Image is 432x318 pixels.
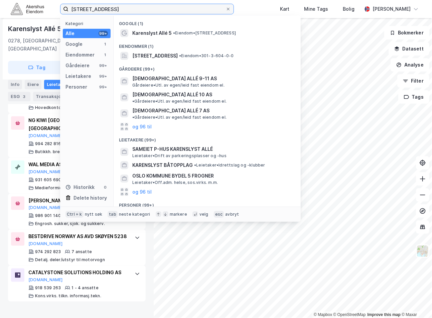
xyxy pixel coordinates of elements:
div: Kategori [65,21,111,26]
div: Historikk [65,183,95,191]
div: 986 901 140 [35,213,61,218]
div: 3 [21,93,28,100]
div: 0278, [GEOGRAPHIC_DATA], [GEOGRAPHIC_DATA] [8,37,95,53]
button: Tag [8,61,65,74]
div: Kons.virks. tilkn. informasj.tekn. [35,293,101,299]
div: Eiendommer [65,51,95,59]
div: Google [65,40,83,48]
span: Leietaker • Off.adm. helse, sos.virks. m.m. [132,180,218,185]
div: Personer (99+) [114,197,301,209]
div: 99+ [99,74,108,79]
span: [DEMOGRAPHIC_DATA] ALLÉ 9-11 AS [132,75,293,83]
span: Eiendom • 301-3-604-0-0 [179,53,234,59]
div: 974 292 823 [35,249,61,254]
button: [DOMAIN_NAME] [28,277,63,283]
button: og 96 til [132,123,152,131]
div: Kart [280,5,289,13]
div: Personer [65,83,87,91]
div: Leietakere (99+) [114,132,301,144]
div: 994 282 816 [35,141,61,146]
div: Ctrl + k [65,211,84,218]
div: NG KIWI [GEOGRAPHIC_DATA] [GEOGRAPHIC_DATA] AS AVD 371 SKØYEN [28,116,128,132]
div: neste kategori [119,212,150,217]
span: Gårdeiere • Utl. av egen/leid fast eiendom el. [132,99,227,104]
div: 1 [103,52,108,58]
span: Eiendom • [STREET_ADDRESS] [173,30,236,36]
div: Kontrollprogram for chat [399,286,432,318]
span: • [194,163,196,168]
div: tab [108,211,118,218]
div: Detalj. deler/utstyr til motorvogn [35,257,105,262]
span: Leietaker • Drift av parkeringsplasser og -hus [132,153,227,158]
button: Tags [398,90,429,104]
div: 99+ [99,84,108,90]
div: 1 - 4 ansatte [71,285,99,291]
span: [DEMOGRAPHIC_DATA] ALLÉ 7 AS [132,107,209,115]
div: Mine Tags [304,5,328,13]
div: 931 605 690 [35,177,61,183]
img: akershus-eiendom-logo.9091f326c980b4bce74ccdd9f866810c.svg [11,3,44,15]
div: Delete history [74,194,107,202]
a: Improve this map [368,312,401,317]
div: Engrosh. sukker, sjok. og sukkerv. [35,221,105,226]
button: Filter [397,74,429,88]
span: Gårdeiere • Utl. av egen/leid fast eiendom el. [132,115,227,120]
button: [DOMAIN_NAME] [28,133,63,138]
div: Alle [65,29,75,37]
span: • [173,30,175,35]
div: Karenslyst Allé 5 [8,23,63,34]
span: • [179,53,181,58]
div: esc [214,211,224,218]
div: BESTDRIVE NORWAY AS AVD SKØYEN 5238 [28,232,128,240]
iframe: Chat Widget [399,286,432,318]
div: 918 539 263 [35,285,61,291]
button: og 96 til [132,188,152,196]
div: WAL MEDIA AS [28,161,128,169]
div: Eiendommer (1) [114,38,301,50]
div: avbryt [225,212,239,217]
a: OpenStreetMap [333,312,366,317]
div: Bolig [343,5,354,13]
span: KARENSLYST BÅTOPPLAG [132,161,193,169]
div: 0 [103,185,108,190]
div: 99+ [99,31,108,36]
div: Info [8,80,22,89]
span: Gårdeiere • Utl. av egen/leid fast eiendom el. [132,83,225,88]
button: [DOMAIN_NAME] [28,169,63,175]
input: Søk på adresse, matrikkel, gårdeiere, leietakere eller personer [68,4,226,14]
span: OSLO KOMMUNE BYDEL 5 FROGNER [132,172,293,180]
div: Leietakere [44,80,81,89]
span: • [132,115,134,120]
div: Transaksjoner [33,92,79,101]
div: velg [199,212,208,217]
div: Google (1) [114,16,301,28]
button: Bokmerker [384,26,429,39]
a: Mapbox [314,312,332,317]
div: nytt søk [85,212,103,217]
div: 1 [103,41,108,47]
span: [STREET_ADDRESS] [132,52,178,60]
div: 7 ansatte [71,249,92,254]
div: Butikkh. bredt utvalg nær.midler mv. [35,149,110,154]
div: Medieformidlingstjenester [35,185,92,191]
span: SAMEIET P-HUS KARENSLYST ALLÉ [132,145,293,153]
div: CATALYSTONE SOLUTIONS HOLDING AS [28,269,128,277]
div: [PERSON_NAME] AS [28,197,128,205]
div: markere [170,212,187,217]
div: 99+ [99,63,108,68]
div: Gårdeiere [65,62,90,70]
div: Eiere [25,80,41,89]
div: Hovedkontortjenester [35,105,83,110]
div: Leietakere [65,72,91,80]
span: • [132,99,134,104]
span: [DEMOGRAPHIC_DATA] ALLÉ 10 AS [132,91,212,99]
span: Karenslyst Allé 5 [132,29,172,37]
div: [PERSON_NAME] [373,5,411,13]
div: Gårdeiere (99+) [114,61,301,73]
button: [DOMAIN_NAME] [28,205,63,210]
button: [DOMAIN_NAME] [28,241,63,246]
div: ESG [8,92,30,101]
button: Analyse [391,58,429,72]
span: Leietaker • Idrettslag og -klubber [194,163,265,168]
img: Z [416,245,429,257]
